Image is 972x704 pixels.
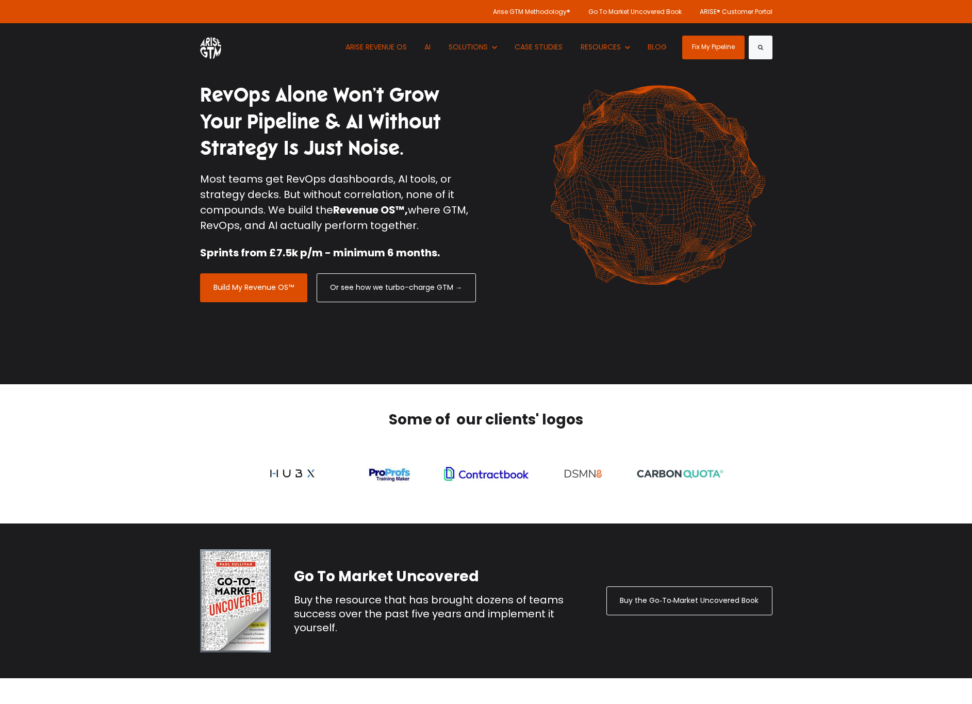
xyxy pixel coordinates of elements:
[263,463,321,484] img: hubx logo-2
[333,203,408,217] strong: Revenue OS™,
[559,460,607,486] img: dsmn8 testimonials
[338,23,415,71] a: ARISE REVENUE OS
[200,549,271,652] img: FireShot Capture 533 - -
[441,23,504,71] button: Show submenu for SOLUTIONS SOLUTIONS
[249,410,723,430] h2: Some of our clients' logos
[507,23,571,71] a: CASE STUDIES
[637,470,723,479] img: CQ_Logo_Registered_1
[573,23,637,71] button: Show submenu for RESOURCES RESOURCES
[749,36,772,59] button: Search
[682,36,745,59] a: Fix My Pipeline
[338,23,674,71] nav: Desktop navigation
[606,586,772,615] a: Buy the Go‑To‑Market Uncovered Book
[543,74,772,296] img: shape-61 orange
[317,273,476,302] a: Or see how we turbo-charge GTM →
[200,36,221,59] img: ARISE GTM logo (1) white
[200,273,307,302] a: Build My Revenue OS™
[200,171,479,233] p: Most teams get RevOps dashboards, AI tools, or strategy decks. But without correlation, none of i...
[444,464,529,483] img: contract book logo
[294,567,576,586] h2: Go To Market Uncovered
[449,42,488,52] span: SOLUTIONS
[294,593,576,635] p: Buy the resource that has brought dozens of teams success over the past five years and implement ...
[200,245,440,260] strong: Sprints from £7.5k p/m - minimum 6 months.
[417,23,439,71] a: AI
[640,23,675,71] a: BLOG
[200,82,479,161] h1: RevOps Alone Won’t Grow Your Pipeline & AI Without Strategy Is Just Noise.
[367,463,411,484] img: proprofs training maker
[581,42,621,52] span: RESOURCES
